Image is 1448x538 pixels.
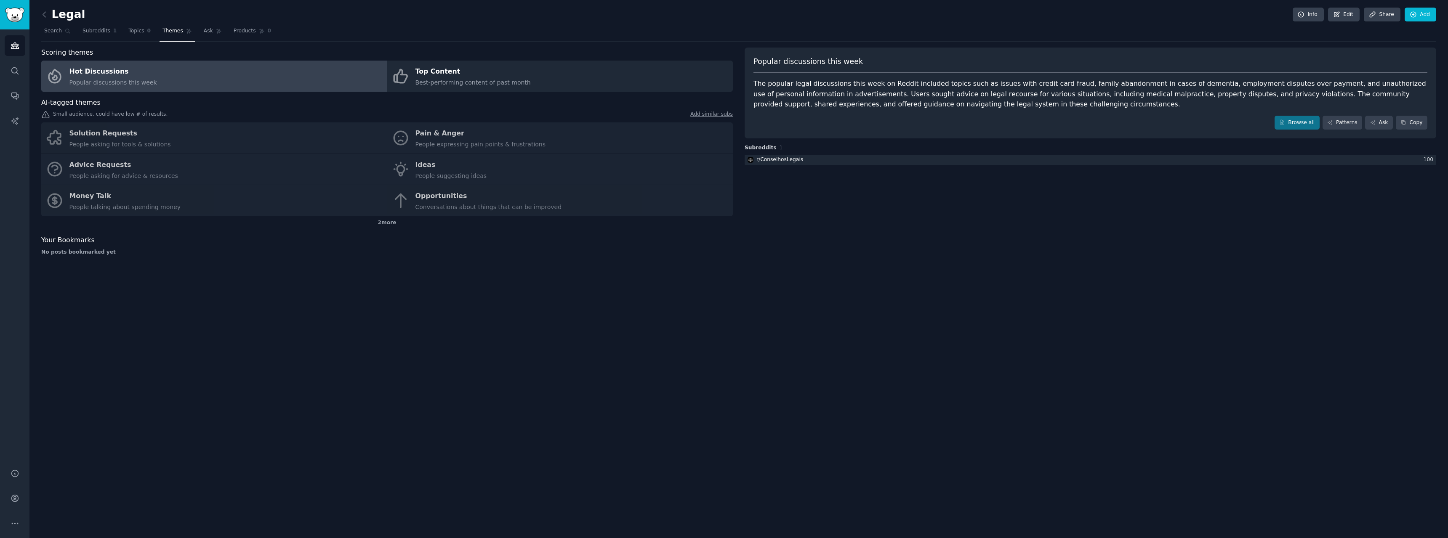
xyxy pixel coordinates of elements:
[41,24,74,42] a: Search
[69,65,157,79] div: Hot Discussions
[41,216,733,230] div: 2 more
[80,24,120,42] a: Subreddits1
[5,8,24,22] img: GummySearch logo
[1323,116,1362,130] a: Patterns
[41,98,101,108] span: AI-tagged themes
[1365,116,1393,130] a: Ask
[753,79,1427,110] div: The popular legal discussions this week on Reddit included topics such as issues with credit card...
[113,27,117,35] span: 1
[756,156,803,164] div: r/ ConselhosLegais
[41,111,733,119] div: Small audience, could have low # of results.
[1293,8,1324,22] a: Info
[83,27,110,35] span: Subreddits
[41,249,733,256] div: No posts bookmarked yet
[41,8,85,21] h2: Legal
[1364,8,1400,22] a: Share
[41,48,93,58] span: Scoring themes
[162,27,183,35] span: Themes
[204,27,213,35] span: Ask
[415,79,531,86] span: Best-performing content of past month
[1424,156,1436,164] div: 100
[745,155,1436,165] a: ConselhosLegaisr/ConselhosLegais100
[44,27,62,35] span: Search
[415,65,531,79] div: Top Content
[231,24,274,42] a: Products0
[147,27,151,35] span: 0
[748,157,753,163] img: ConselhosLegais
[69,79,157,86] span: Popular discussions this week
[234,27,256,35] span: Products
[745,144,777,152] span: Subreddits
[1396,116,1427,130] button: Copy
[41,61,387,92] a: Hot DiscussionsPopular discussions this week
[753,56,863,67] span: Popular discussions this week
[387,61,733,92] a: Top ContentBest-performing content of past month
[1328,8,1360,22] a: Edit
[160,24,195,42] a: Themes
[780,145,783,151] span: 1
[1405,8,1436,22] a: Add
[128,27,144,35] span: Topics
[41,235,95,246] span: Your Bookmarks
[690,111,733,119] a: Add similar subs
[268,27,271,35] span: 0
[1275,116,1320,130] a: Browse all
[201,24,225,42] a: Ask
[125,24,154,42] a: Topics0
